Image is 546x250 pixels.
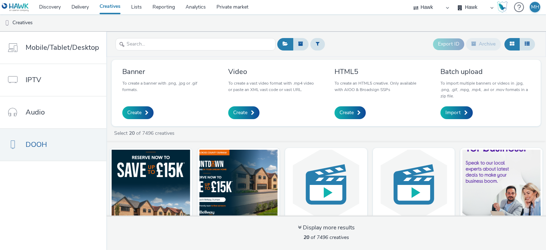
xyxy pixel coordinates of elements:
[122,67,212,76] h3: Banner
[339,109,354,116] span: Create
[440,67,530,76] h3: Batch upload
[440,106,473,119] a: Import
[199,150,278,219] img: DOOH_BellwayHomes_DurhamComposite_1920x1080_23/09/2025 visual
[129,130,135,137] strong: 20
[304,234,309,241] strong: 20
[298,224,355,232] div: Display more results
[113,130,177,137] a: Select of 7496 creatives
[445,109,461,116] span: Import
[334,106,366,119] a: Create
[228,106,259,119] a: Create
[433,38,464,50] button: Export ID
[116,38,275,50] input: Search...
[228,80,318,93] p: To create a vast video format with .mp4 video or paste an XML vast code or vast URL.
[466,38,501,50] button: Archive
[462,150,541,219] img: Currys_B2B_DOOH_1080x1920_Stevenage.jpg visual
[26,75,41,85] span: IPTV
[334,67,424,76] h3: HTML5
[287,150,365,219] img: Currys_B2B_DOOH_1080x1920_Exeter_10seconds.mp4 visual
[304,234,349,241] span: of 7496 creatives
[122,106,154,119] a: Create
[228,67,318,76] h3: Video
[504,38,520,50] button: Grid
[26,139,47,150] span: DOOH
[112,150,190,219] img: DOOH_BellwayHomes_DurhamComposite_1080x1920_23/09/2025 visual
[4,20,11,27] img: dooh
[2,3,29,12] img: undefined Logo
[375,150,453,219] img: Currys_B2B_DOOH_1080x1920_Solihull_10seconds.mp4 visual
[440,80,530,99] p: To import multiple banners or videos in .jpg, .png, .gif, .mpg, .mp4, .avi or .mov formats in a z...
[233,109,247,116] span: Create
[26,42,99,53] span: Mobile/Tablet/Desktop
[497,1,508,13] img: Hawk Academy
[531,2,539,12] div: MH
[334,80,424,93] p: To create an HTML5 creative. Only available with AIOO & Broadsign SSPs
[26,107,45,117] span: Audio
[497,1,510,13] a: Hawk Academy
[127,109,141,116] span: Create
[519,38,535,50] button: Table
[122,80,212,93] p: To create a banner with .png, .jpg or .gif formats.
